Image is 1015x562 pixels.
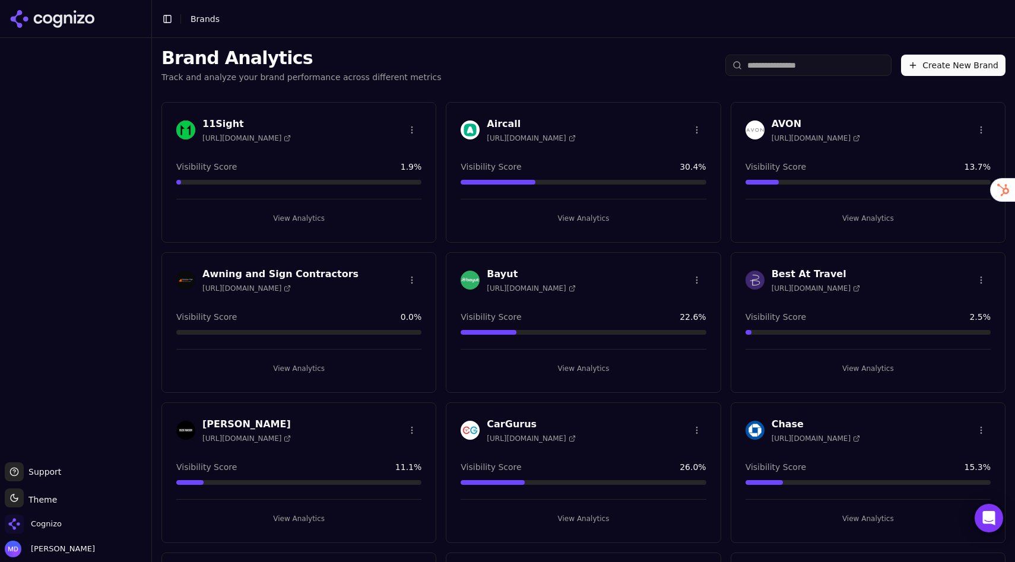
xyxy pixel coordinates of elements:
[746,311,806,323] span: Visibility Score
[202,284,291,293] span: [URL][DOMAIN_NAME]
[746,359,991,378] button: View Analytics
[746,421,765,440] img: Chase
[487,284,575,293] span: [URL][DOMAIN_NAME]
[487,417,575,431] h3: CarGurus
[487,117,575,131] h3: Aircall
[461,421,480,440] img: CarGurus
[5,515,62,534] button: Open organization switcher
[680,461,706,473] span: 26.0 %
[746,209,991,228] button: View Analytics
[746,271,765,290] img: Best At Travel
[176,461,237,473] span: Visibility Score
[176,311,237,323] span: Visibility Score
[176,209,421,228] button: View Analytics
[772,117,860,131] h3: AVON
[746,161,806,173] span: Visibility Score
[161,71,442,83] p: Track and analyze your brand performance across different metrics
[202,417,291,431] h3: [PERSON_NAME]
[202,267,359,281] h3: Awning and Sign Contractors
[680,161,706,173] span: 30.4 %
[176,359,421,378] button: View Analytics
[487,134,575,143] span: [URL][DOMAIN_NAME]
[461,209,706,228] button: View Analytics
[31,519,62,529] span: Cognizo
[772,267,860,281] h3: Best At Travel
[24,495,57,504] span: Theme
[176,161,237,173] span: Visibility Score
[395,461,421,473] span: 11.1 %
[461,461,521,473] span: Visibility Score
[965,161,991,173] span: 13.7 %
[176,271,195,290] img: Awning and Sign Contractors
[401,311,422,323] span: 0.0 %
[969,311,991,323] span: 2.5 %
[202,434,291,443] span: [URL][DOMAIN_NAME]
[24,466,61,478] span: Support
[975,504,1003,532] div: Open Intercom Messenger
[772,284,860,293] span: [URL][DOMAIN_NAME]
[746,509,991,528] button: View Analytics
[202,117,291,131] h3: 11Sight
[680,311,706,323] span: 22.6 %
[161,47,442,69] h1: Brand Analytics
[965,461,991,473] span: 15.3 %
[487,434,575,443] span: [URL][DOMAIN_NAME]
[26,544,95,554] span: [PERSON_NAME]
[746,120,765,139] img: AVON
[461,161,521,173] span: Visibility Score
[5,541,21,557] img: Melissa Dowd
[901,55,1006,76] button: Create New Brand
[772,134,860,143] span: [URL][DOMAIN_NAME]
[746,461,806,473] span: Visibility Score
[461,509,706,528] button: View Analytics
[176,509,421,528] button: View Analytics
[461,359,706,378] button: View Analytics
[401,161,422,173] span: 1.9 %
[5,515,24,534] img: Cognizo
[461,120,480,139] img: Aircall
[772,434,860,443] span: [URL][DOMAIN_NAME]
[202,134,291,143] span: [URL][DOMAIN_NAME]
[191,13,220,25] nav: breadcrumb
[461,271,480,290] img: Bayut
[176,120,195,139] img: 11Sight
[191,14,220,24] span: Brands
[5,541,95,557] button: Open user button
[487,267,575,281] h3: Bayut
[461,311,521,323] span: Visibility Score
[176,421,195,440] img: Buck Mason
[772,417,860,431] h3: Chase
